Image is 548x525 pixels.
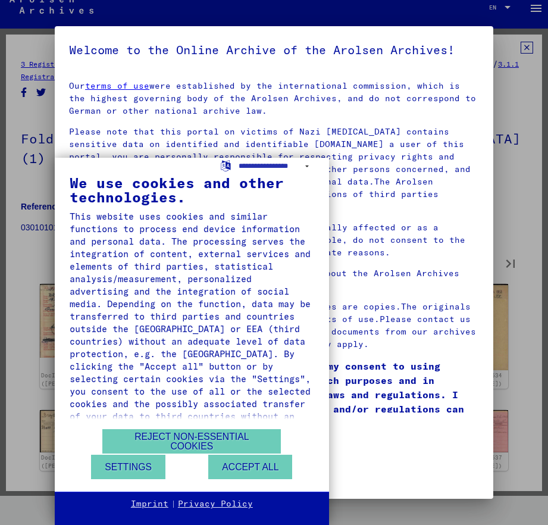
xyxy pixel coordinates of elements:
button: Accept all [208,455,292,479]
div: We use cookies and other technologies. [70,176,314,204]
a: Imprint [131,498,168,510]
div: This website uses cookies and similar functions to process end device information and personal da... [70,210,314,435]
button: Reject non-essential cookies [102,429,281,454]
a: Privacy Policy [178,498,253,510]
button: Settings [91,455,165,479]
